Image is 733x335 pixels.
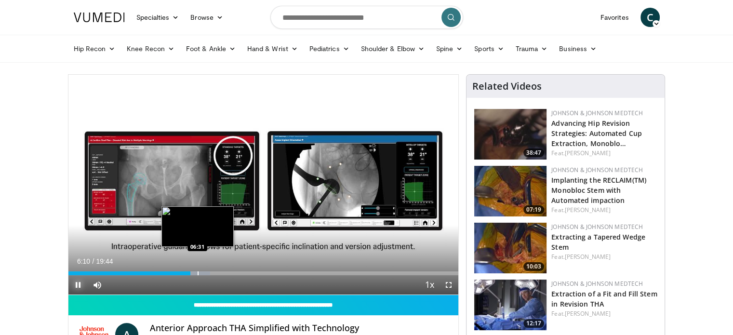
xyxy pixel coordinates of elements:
[474,109,546,160] a: 38:47
[553,39,602,58] a: Business
[185,8,229,27] a: Browse
[523,148,544,157] span: 38:47
[510,39,554,58] a: Trauma
[150,323,451,334] h4: Anterior Approach THA Simplified with Technology
[551,309,657,318] div: Feat.
[474,223,546,273] a: 10:03
[121,39,180,58] a: Knee Recon
[68,75,459,295] video-js: Video Player
[551,175,646,205] a: Implanting the RECLAIM(TM) Monobloc Stem with Automated impaction
[68,275,88,295] button: Pause
[430,39,468,58] a: Spine
[474,223,546,273] img: 0b84e8e2-d493-4aee-915d-8b4f424ca292.150x105_q85_crop-smart_upscale.jpg
[551,223,643,231] a: Johnson & Johnson MedTech
[96,257,113,265] span: 19:44
[551,109,643,117] a: Johnson & Johnson MedTech
[523,205,544,214] span: 07:19
[68,39,121,58] a: Hip Recon
[93,257,94,265] span: /
[74,13,125,22] img: VuMedi Logo
[551,119,642,148] a: Advancing Hip Revision Strategies: Automated Cup Extraction, Monoblo…
[474,280,546,330] a: 12:17
[241,39,304,58] a: Hand & Wrist
[640,8,660,27] a: C
[551,166,643,174] a: Johnson & Johnson MedTech
[68,271,459,275] div: Progress Bar
[565,149,611,157] a: [PERSON_NAME]
[468,39,510,58] a: Sports
[595,8,635,27] a: Favorites
[304,39,355,58] a: Pediatrics
[565,309,611,318] a: [PERSON_NAME]
[77,257,90,265] span: 6:10
[474,280,546,330] img: 82aed312-2a25-4631-ae62-904ce62d2708.150x105_q85_crop-smart_upscale.jpg
[439,275,458,295] button: Fullscreen
[551,280,643,288] a: Johnson & Johnson MedTech
[523,262,544,271] span: 10:03
[565,253,611,261] a: [PERSON_NAME]
[355,39,430,58] a: Shoulder & Elbow
[474,166,546,216] img: ffc33e66-92ed-4f11-95c4-0a160745ec3c.150x105_q85_crop-smart_upscale.jpg
[474,166,546,216] a: 07:19
[472,80,542,92] h4: Related Videos
[551,206,657,214] div: Feat.
[88,275,107,295] button: Mute
[270,6,463,29] input: Search topics, interventions
[131,8,185,27] a: Specialties
[523,319,544,328] span: 12:17
[551,232,645,252] a: Extracting a Tapered Wedge Stem
[161,206,234,247] img: image.jpeg
[565,206,611,214] a: [PERSON_NAME]
[551,289,657,308] a: Extraction of a Fit and Fill Stem in Revision THA
[551,253,657,261] div: Feat.
[474,109,546,160] img: 9f1a5b5d-2ba5-4c40-8e0c-30b4b8951080.150x105_q85_crop-smart_upscale.jpg
[551,149,657,158] div: Feat.
[180,39,241,58] a: Foot & Ankle
[420,275,439,295] button: Playback Rate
